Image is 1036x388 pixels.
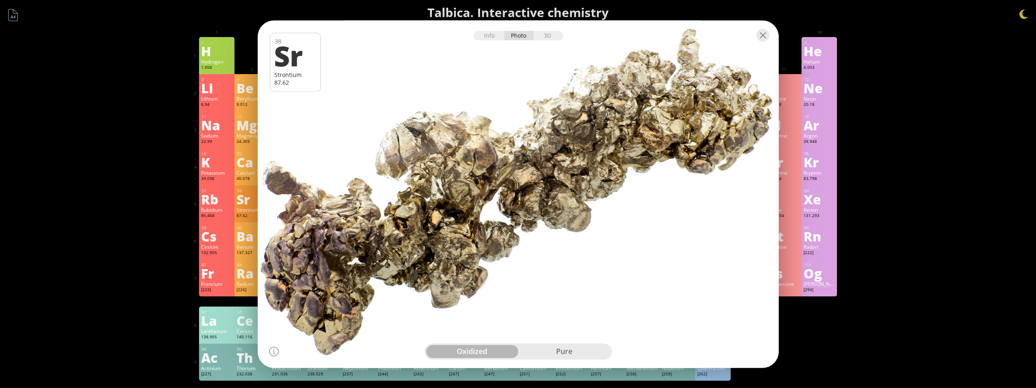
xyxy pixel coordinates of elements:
[804,118,835,132] div: Ar
[804,287,835,294] div: [294]
[804,267,835,280] div: Og
[697,371,729,378] div: [262]
[804,77,835,82] div: 10
[237,151,268,156] div: 20
[201,95,232,102] div: Lithium
[202,309,232,315] div: 57
[237,213,268,219] div: 87.62
[237,114,268,119] div: 12
[201,176,232,182] div: 39.098
[768,95,799,102] div: Fluorine
[804,132,835,139] div: Argon
[237,287,268,294] div: [226]
[343,371,374,378] div: [237]
[426,345,518,358] div: oxidized
[237,314,268,327] div: Ce
[804,81,835,94] div: Ne
[201,281,232,287] div: Francium
[202,346,232,352] div: 89
[201,267,232,280] div: Fr
[662,371,693,378] div: [259]
[237,81,268,94] div: Be
[768,118,799,132] div: Cl
[768,81,799,94] div: F
[378,365,410,371] div: Plutonium
[201,328,232,334] div: Lanthanum
[237,225,268,230] div: 56
[237,281,268,287] div: Radium
[449,371,480,378] div: [247]
[237,346,268,352] div: 90
[626,371,658,378] div: [258]
[804,58,835,65] div: Helium
[768,169,799,176] div: Bromine
[804,230,835,243] div: Rn
[201,365,232,371] div: Actinium
[449,365,480,371] div: Curium
[626,365,658,371] div: Mendelevium
[201,243,232,250] div: Cesium
[518,345,610,358] div: pure
[201,132,232,139] div: Sodium
[556,371,587,378] div: [252]
[768,213,799,219] div: 126.904
[484,371,516,378] div: [247]
[201,65,232,71] div: 1.008
[202,262,232,267] div: 87
[768,230,799,243] div: At
[768,267,799,280] div: Ts
[591,365,622,371] div: Fermium
[272,371,303,378] div: 231.036
[237,267,268,280] div: Ra
[768,287,799,294] div: [293]
[193,4,844,21] h1: Talbica. Interactive chemistry
[662,365,693,371] div: Nobelium
[520,371,551,378] div: [251]
[804,65,835,71] div: 4.003
[237,132,268,139] div: Magnesium
[804,243,835,250] div: Radon
[473,31,505,40] div: Info
[769,225,799,230] div: 85
[307,371,339,378] div: 238.029
[202,114,232,119] div: 11
[237,193,268,206] div: Sr
[201,351,232,364] div: Ac
[201,81,232,94] div: Li
[274,41,315,69] div: Sr
[697,365,729,371] div: Lawrencium
[201,230,232,243] div: Cs
[237,77,268,82] div: 4
[237,262,268,267] div: 88
[343,365,374,371] div: Neptunium
[272,365,303,371] div: Protactinium
[237,250,268,256] div: 137.327
[201,169,232,176] div: Potassium
[804,102,835,108] div: 20.18
[201,250,232,256] div: 132.905
[768,250,799,256] div: [210]
[237,118,268,132] div: Mg
[202,77,232,82] div: 3
[804,169,835,176] div: Krypton
[804,225,835,230] div: 86
[804,44,835,57] div: He
[202,151,232,156] div: 19
[201,287,232,294] div: [223]
[202,40,232,45] div: 1
[768,156,799,169] div: Br
[237,102,268,108] div: 9.012
[201,118,232,132] div: Na
[769,77,799,82] div: 9
[414,371,445,378] div: [243]
[804,188,835,193] div: 54
[804,40,835,45] div: 2
[237,328,268,334] div: Cerium
[804,139,835,145] div: 39.948
[237,371,268,378] div: 232.038
[769,262,799,267] div: 117
[769,151,799,156] div: 35
[237,156,268,169] div: Ca
[201,44,232,57] div: H
[768,132,799,139] div: Chlorine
